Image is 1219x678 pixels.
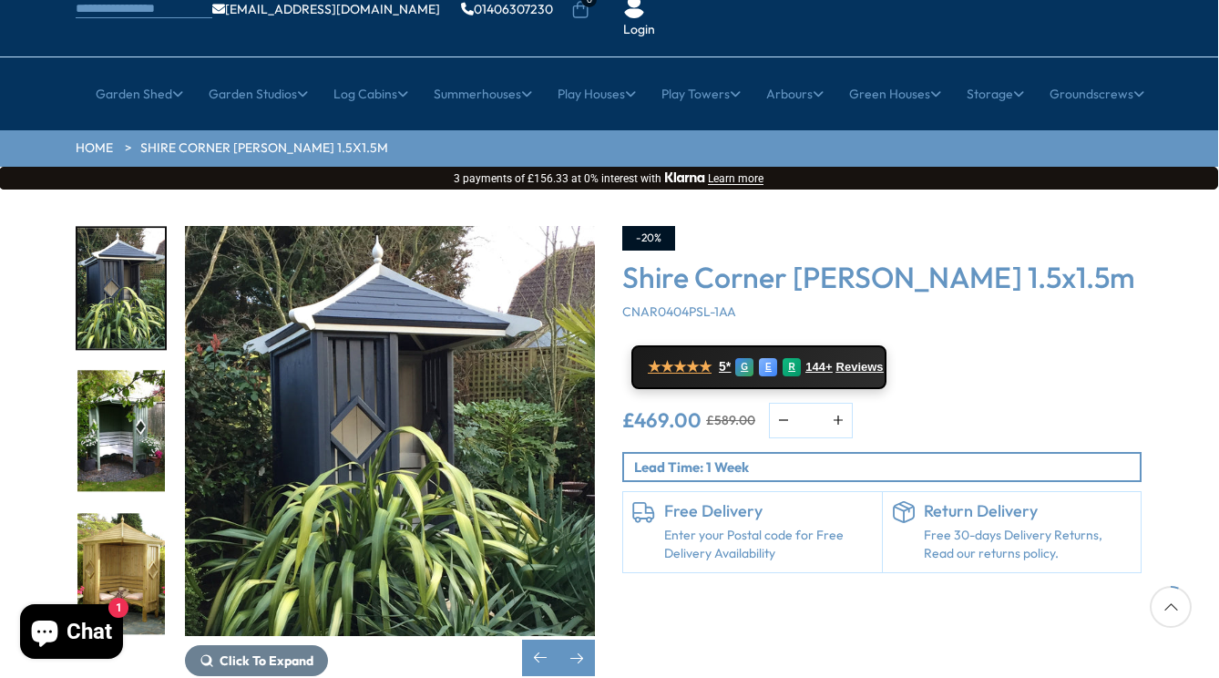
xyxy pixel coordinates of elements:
div: G [735,358,753,376]
div: 7 / 14 [76,511,167,636]
img: CornerArbour_1ef1c273-0399-4877-a335-24417316467d_200x200.jpg [77,513,165,634]
a: [EMAIL_ADDRESS][DOMAIN_NAME] [212,3,440,15]
inbox-online-store-chat: Shopify online store chat [15,604,128,663]
div: R [783,358,801,376]
a: Login [623,21,655,39]
div: Next slide [558,640,595,676]
h3: Shire Corner [PERSON_NAME] 1.5x1.5m [622,260,1142,294]
a: Arbours [766,71,824,117]
a: Play Towers [661,71,741,117]
a: Shire Corner [PERSON_NAME] 1.5x1.5m [140,139,388,158]
a: Play Houses [558,71,636,117]
ins: £469.00 [622,410,702,430]
img: Shire Corner Arbour 1.5x1.5m - Best Shed [185,226,595,636]
span: ★★★★★ [648,358,712,375]
div: 6 / 14 [76,369,167,494]
a: Enter your Postal code for Free Delivery Availability [664,527,873,562]
a: 0 [571,1,589,19]
h6: Free Delivery [664,501,873,521]
div: 5 / 14 [185,226,595,676]
div: Previous slide [522,640,558,676]
p: Lead Time: 1 Week [634,457,1140,477]
img: CornerArbour_6_84fe0f49-0820-477c-9282-6f4f68c05e2c_200x200.jpg [77,228,165,349]
a: Garden Shed [96,71,183,117]
a: Garden Studios [209,71,308,117]
span: Reviews [836,360,884,375]
span: Click To Expand [220,652,313,669]
div: E [759,358,777,376]
img: CornerArbour_7_3ee9eac6-8220-4793-922a-41a6a2e9254c_200x200.jpg [77,371,165,492]
a: HOME [76,139,113,158]
a: Groundscrews [1050,71,1144,117]
a: Green Houses [849,71,941,117]
p: Free 30-days Delivery Returns, Read our returns policy. [924,527,1132,562]
span: 144+ [805,360,832,375]
del: £589.00 [706,414,755,426]
button: Click To Expand [185,645,328,676]
div: -20% [622,226,675,251]
a: 01406307230 [461,3,553,15]
div: 5 / 14 [76,226,167,351]
a: Summerhouses [434,71,532,117]
a: Log Cabins [333,71,408,117]
a: ★★★★★ 5* G E R 144+ Reviews [631,345,886,389]
span: CNAR0404PSL-1AA [622,303,736,320]
h6: Return Delivery [924,501,1132,521]
a: Storage [967,71,1024,117]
